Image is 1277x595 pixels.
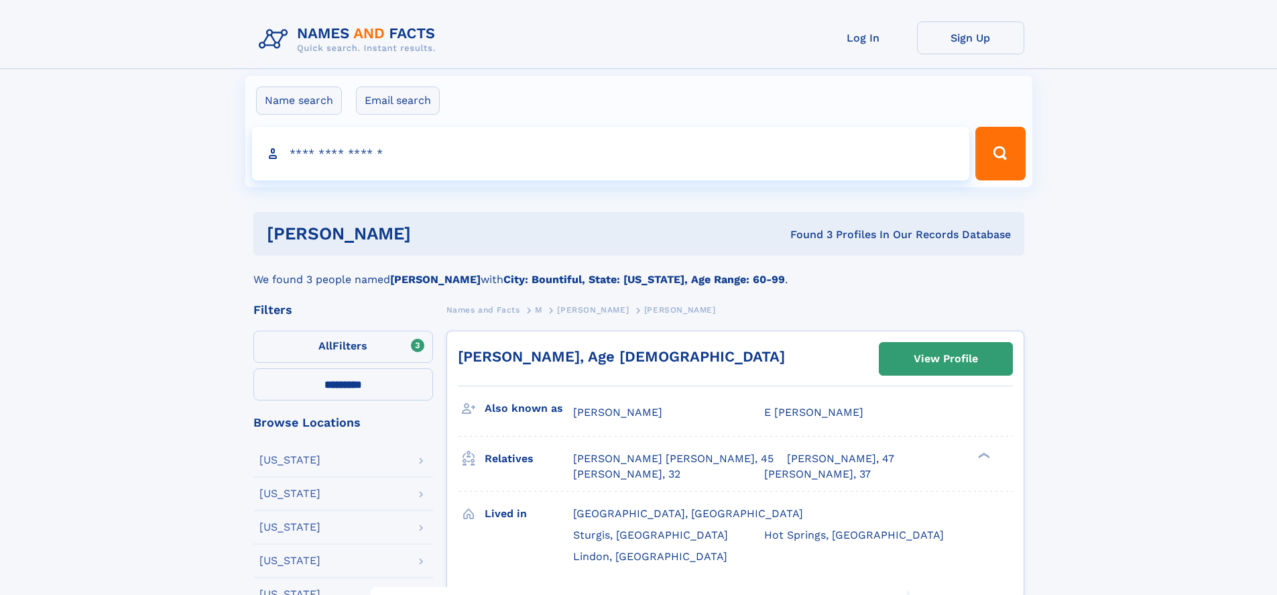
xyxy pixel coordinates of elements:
[535,305,542,315] span: M
[318,339,332,352] span: All
[267,225,601,242] h1: [PERSON_NAME]
[787,451,894,466] a: [PERSON_NAME], 47
[253,331,433,363] label: Filters
[259,522,320,533] div: [US_STATE]
[914,343,978,374] div: View Profile
[573,451,774,466] a: [PERSON_NAME] [PERSON_NAME], 45
[485,502,573,525] h3: Lived in
[601,227,1011,242] div: Found 3 Profiles In Our Records Database
[644,305,716,315] span: [PERSON_NAME]
[764,406,863,419] span: E [PERSON_NAME]
[975,451,991,460] div: ❯
[917,21,1024,54] a: Sign Up
[573,529,728,541] span: Sturgis, [GEOGRAPHIC_DATA]
[573,406,662,419] span: [PERSON_NAME]
[252,127,970,180] input: search input
[503,273,785,286] b: City: Bountiful, State: [US_STATE], Age Range: 60-99
[390,273,481,286] b: [PERSON_NAME]
[259,555,320,566] div: [US_STATE]
[253,21,446,58] img: Logo Names and Facts
[356,87,440,115] label: Email search
[764,529,944,541] span: Hot Springs, [GEOGRAPHIC_DATA]
[259,455,320,466] div: [US_STATE]
[573,467,680,482] a: [PERSON_NAME], 32
[446,301,520,318] a: Names and Facts
[764,467,871,482] a: [PERSON_NAME], 37
[573,507,803,520] span: [GEOGRAPHIC_DATA], [GEOGRAPHIC_DATA]
[253,417,433,429] div: Browse Locations
[485,447,573,470] h3: Relatives
[535,301,542,318] a: M
[253,304,433,316] div: Filters
[485,397,573,420] h3: Also known as
[573,550,727,563] span: Lindon, [GEOGRAPHIC_DATA]
[975,127,1025,180] button: Search Button
[256,87,342,115] label: Name search
[458,348,785,365] a: [PERSON_NAME], Age [DEMOGRAPHIC_DATA]
[253,256,1024,288] div: We found 3 people named with .
[557,301,629,318] a: [PERSON_NAME]
[259,488,320,499] div: [US_STATE]
[557,305,629,315] span: [PERSON_NAME]
[810,21,917,54] a: Log In
[879,343,1012,375] a: View Profile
